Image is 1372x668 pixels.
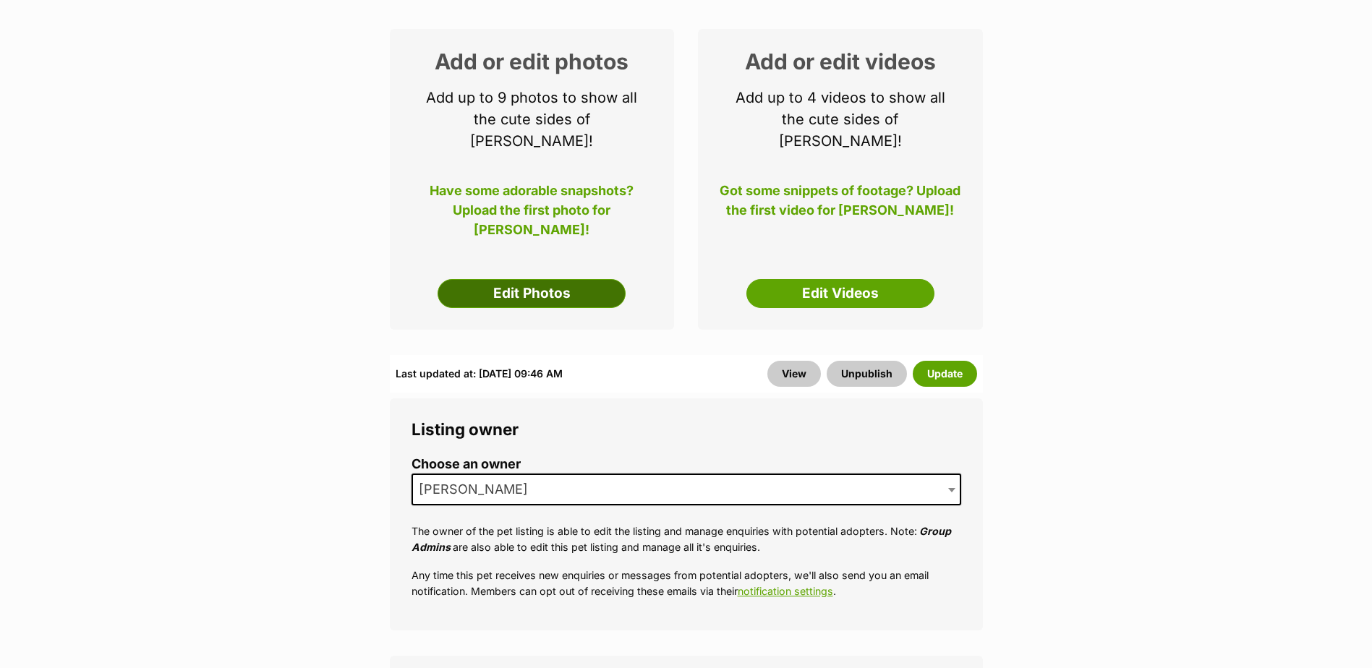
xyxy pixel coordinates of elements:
[412,474,961,505] span: Chantelle Cornick
[720,87,961,152] p: Add up to 4 videos to show all the cute sides of [PERSON_NAME]!
[720,51,961,72] h2: Add or edit videos
[396,361,563,387] div: Last updated at: [DATE] 09:46 AM
[438,279,626,308] a: Edit Photos
[412,51,653,72] h2: Add or edit photos
[746,279,934,308] a: Edit Videos
[412,525,951,552] em: Group Admins
[767,361,821,387] a: View
[412,568,961,599] p: Any time this pet receives new enquiries or messages from potential adopters, we'll also send you...
[412,419,519,439] span: Listing owner
[738,585,833,597] a: notification settings
[412,87,653,152] p: Add up to 9 photos to show all the cute sides of [PERSON_NAME]!
[412,457,961,472] label: Choose an owner
[412,181,653,228] p: Have some adorable snapshots? Upload the first photo for [PERSON_NAME]!
[913,361,977,387] button: Update
[720,181,961,228] p: Got some snippets of footage? Upload the first video for [PERSON_NAME]!
[413,479,542,500] span: Chantelle Cornick
[827,361,907,387] button: Unpublish
[412,523,961,554] p: The owner of the pet listing is able to edit the listing and manage enquiries with potential adop...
